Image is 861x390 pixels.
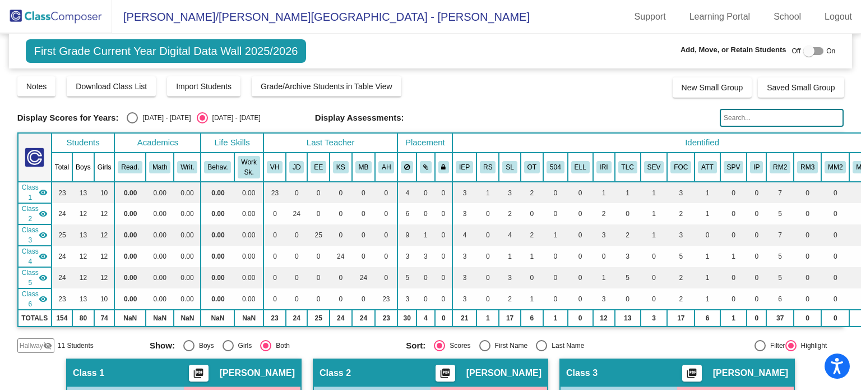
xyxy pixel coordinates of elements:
th: Krystal Sweet [330,153,352,182]
td: 0 [416,203,435,224]
td: 10 [94,288,115,310]
button: RM2 [770,161,790,173]
td: 0 [821,246,849,267]
td: 1 [641,182,668,203]
td: 0 [521,267,543,288]
span: Class 1 [22,182,39,203]
th: Total [52,153,72,182]
td: 0.00 [174,246,201,267]
td: 0 [307,288,330,310]
td: 3 [667,224,695,246]
td: 24 [52,267,72,288]
button: SL [502,161,517,173]
td: 12 [94,267,115,288]
td: 0 [747,267,766,288]
button: IP [750,161,763,173]
td: 12 [94,224,115,246]
td: 13 [72,182,94,203]
span: Notes [26,82,47,91]
td: 0 [352,203,376,224]
button: MB [355,161,372,173]
td: 0.00 [234,288,263,310]
td: 1 [476,182,499,203]
td: 24 [286,203,307,224]
td: 0.00 [114,288,146,310]
button: Work Sk. [238,156,260,178]
td: 0.00 [234,267,263,288]
th: Keep with teacher [435,153,453,182]
td: 0 [435,182,453,203]
td: 3 [593,224,615,246]
td: 0 [568,246,593,267]
td: 0 [747,203,766,224]
th: Students [52,133,115,153]
th: Andrea Hart [375,153,397,182]
td: 0 [375,224,397,246]
span: New Small Group [682,83,743,92]
td: 1 [521,246,543,267]
button: Saved Small Group [758,77,844,98]
td: 3 [667,182,695,203]
td: 3 [397,246,416,267]
td: 0 [476,224,499,246]
th: English Language Learner [568,153,593,182]
td: 0 [794,224,821,246]
td: 3 [416,246,435,267]
a: Logout [816,8,861,26]
td: 0 [568,267,593,288]
td: 23 [52,288,72,310]
mat-icon: picture_as_pdf [438,368,452,383]
td: 0 [286,182,307,203]
td: 0 [352,246,376,267]
td: 24 [352,267,376,288]
a: Support [626,8,675,26]
td: 3 [452,203,476,224]
td: 0 [521,203,543,224]
td: 0 [263,267,286,288]
th: 504 Plan [543,153,568,182]
td: Vanessa Howe - No Class Name [18,182,52,203]
td: 0 [330,288,352,310]
td: 12 [72,246,94,267]
td: 6 [397,203,416,224]
td: 0 [375,246,397,267]
td: 25 [52,224,72,246]
td: 0 [435,267,453,288]
td: 0 [821,224,849,246]
td: 2 [667,203,695,224]
td: 0 [720,267,747,288]
td: 3 [397,288,416,310]
mat-icon: visibility [39,252,48,261]
mat-radio-group: Select an option [127,112,260,123]
a: School [765,8,810,26]
button: AH [378,161,394,173]
td: 25 [307,224,330,246]
td: 0 [821,203,849,224]
button: Print Students Details [436,365,455,382]
td: 12 [72,203,94,224]
span: Class 3 [22,225,39,245]
td: 1 [593,267,615,288]
td: 2 [593,203,615,224]
td: 1 [720,246,747,267]
td: 2 [521,182,543,203]
td: 0 [330,203,352,224]
button: Grade/Archive Students in Table View [252,76,401,97]
mat-icon: visibility [39,209,48,218]
td: 0 [476,288,499,310]
td: 0.00 [201,246,234,267]
button: ELL [571,161,590,173]
td: 2 [615,224,641,246]
td: 0 [568,224,593,246]
td: 2 [499,203,520,224]
td: 0 [794,182,821,203]
td: 0 [375,267,397,288]
td: 0 [286,288,307,310]
td: 12 [94,246,115,267]
th: Math MTSS Tier 2 [821,153,849,182]
td: Erin Estrada - No Class Name [18,224,52,246]
td: 0.00 [146,288,174,310]
td: 5 [766,203,794,224]
td: 0 [307,182,330,203]
td: 0 [330,224,352,246]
